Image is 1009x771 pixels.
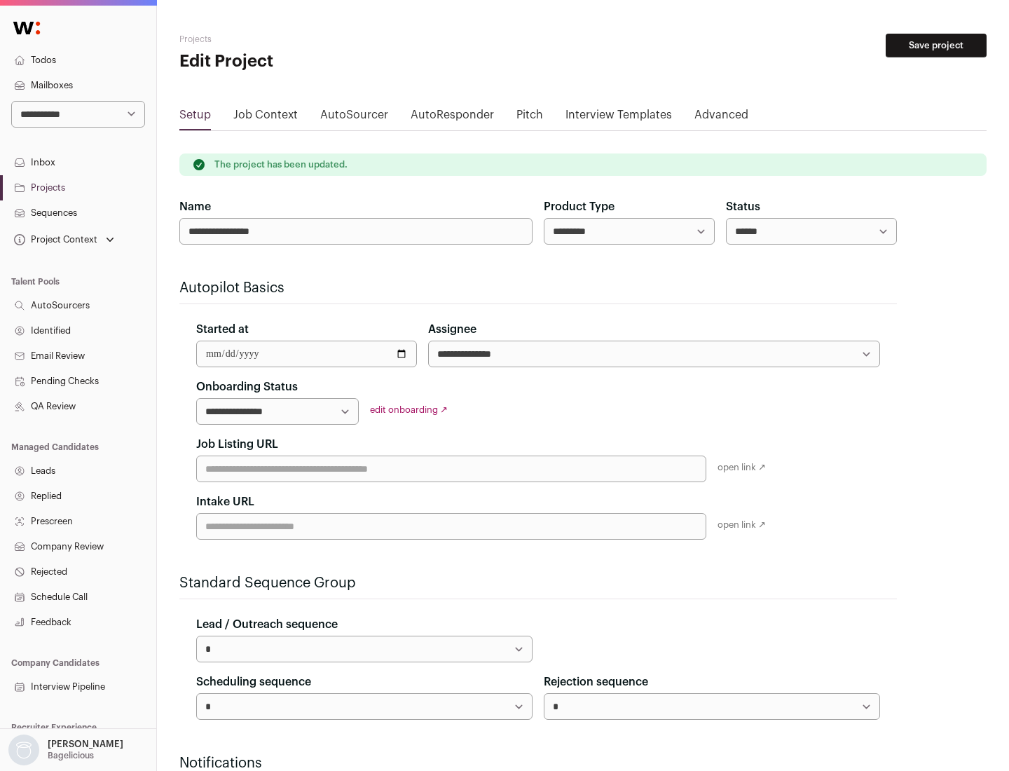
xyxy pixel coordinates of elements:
img: nopic.png [8,735,39,765]
label: Name [179,198,211,215]
button: Open dropdown [11,230,117,250]
img: Wellfound [6,14,48,42]
p: Bagelicious [48,750,94,761]
label: Rejection sequence [544,674,648,690]
a: edit onboarding ↗ [370,405,448,414]
a: Interview Templates [565,107,672,129]
button: Save project [886,34,987,57]
label: Scheduling sequence [196,674,311,690]
a: Setup [179,107,211,129]
a: Job Context [233,107,298,129]
label: Product Type [544,198,615,215]
a: AutoResponder [411,107,494,129]
h2: Autopilot Basics [179,278,897,298]
h2: Standard Sequence Group [179,573,897,593]
p: [PERSON_NAME] [48,739,123,750]
label: Job Listing URL [196,436,278,453]
div: Project Context [11,234,97,245]
label: Lead / Outreach sequence [196,616,338,633]
label: Started at [196,321,249,338]
label: Assignee [428,321,476,338]
a: AutoSourcer [320,107,388,129]
label: Status [726,198,760,215]
h1: Edit Project [179,50,448,73]
a: Pitch [516,107,543,129]
button: Open dropdown [6,735,126,765]
a: Advanced [694,107,748,129]
label: Onboarding Status [196,378,298,395]
h2: Projects [179,34,448,45]
p: The project has been updated. [214,159,348,170]
label: Intake URL [196,493,254,510]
